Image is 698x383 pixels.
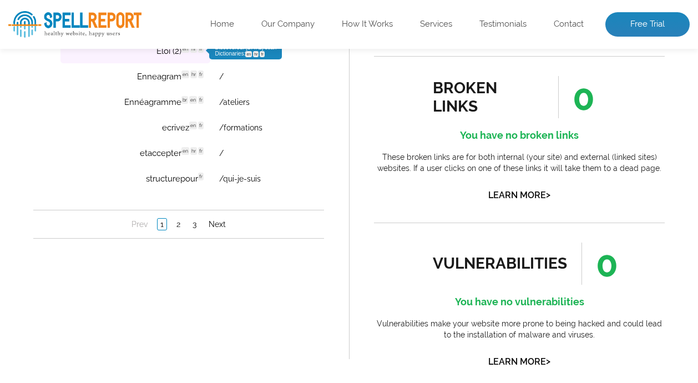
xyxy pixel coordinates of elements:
[261,19,315,30] a: Our Company
[148,34,156,42] span: en
[186,163,190,172] a: /
[157,34,164,42] span: hr
[342,19,393,30] a: How It Works
[488,190,550,200] a: Learn More>
[374,319,665,340] p: Vulnerabilities make your website more prone to being hacked and could lead to the installation o...
[27,1,177,27] th: Error Word
[165,85,170,93] span: fr
[374,293,665,311] h4: You have no vulnerabilities
[186,61,229,70] a: /formations
[212,142,219,148] span: en
[479,19,527,30] a: Testimonials
[27,53,177,78] td: Curieà
[165,264,170,271] span: fr
[165,34,170,42] span: fr
[546,354,550,369] span: >
[554,19,584,30] a: Contact
[27,79,177,103] td: ENNÉAGRAMME
[156,187,164,195] span: en
[148,238,156,246] span: en
[220,142,225,148] span: hr
[27,258,177,282] td: structurepour
[210,19,234,30] a: Home
[558,76,595,118] span: 0
[186,189,216,198] a: /ateliers
[226,142,231,148] span: fr
[165,136,170,144] span: fr
[148,85,155,93] span: br
[186,36,190,44] a: /
[165,110,170,118] span: fr
[156,213,164,220] span: en
[157,136,164,144] span: hr
[156,59,164,67] span: en
[186,240,190,249] a: /
[420,19,452,30] a: Services
[165,59,170,67] span: fr
[186,214,229,223] a: /formations
[165,187,170,195] span: fr
[148,162,156,169] span: en
[178,1,264,27] th: Website Page
[27,206,177,231] td: ecrivez
[148,136,156,144] span: en
[148,187,155,195] span: br
[374,152,665,174] p: These broken links are for both internal (your site) and external (linked sites) websites. If a u...
[157,110,164,118] span: hr
[165,162,170,169] span: fr
[148,110,156,118] span: en
[181,135,243,148] span: Discovered: [DATE] scan Dictionaries:
[157,162,164,169] span: hr
[186,265,227,274] a: /qui-je-suis
[27,155,177,180] td: Enneagram
[488,356,550,367] a: Learn More>
[140,310,150,321] a: 2
[433,79,533,115] div: broken links
[124,309,134,321] a: 1
[27,104,177,129] td: ENSEIGNEMENTÉcoles
[8,11,141,38] img: SpellReport
[27,130,177,154] td: Eloi (2)
[186,112,190,121] a: /
[581,243,618,285] span: 0
[433,254,568,273] div: vulnerabilities
[156,310,166,321] a: 3
[165,213,170,220] span: fr
[27,28,177,52] td: CréationÉCRITURE
[374,127,665,144] h4: You have no broken links
[546,187,550,203] span: >
[157,238,164,246] span: hr
[173,310,195,321] a: Next
[165,238,170,246] span: fr
[605,12,690,37] a: Free Trial
[27,232,177,256] td: etaccepter
[27,181,177,205] td: Ennéagramme
[186,87,216,95] a: /ateliers
[156,85,164,93] span: en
